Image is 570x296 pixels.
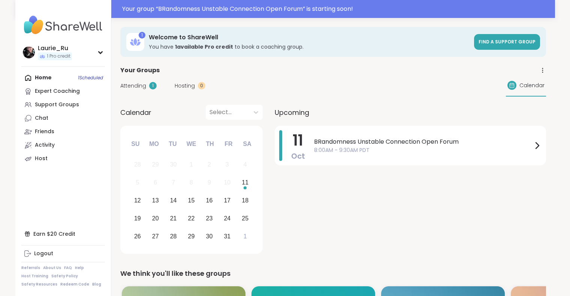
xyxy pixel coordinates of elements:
div: Not available Tuesday, October 7th, 2025 [165,175,181,191]
div: Host [35,155,48,162]
div: Choose Saturday, November 1st, 2025 [237,228,253,244]
div: 20 [152,213,159,223]
a: Host [21,152,105,165]
span: 11 [293,130,303,151]
div: 8 [190,177,193,187]
div: Choose Wednesday, October 29th, 2025 [183,228,199,244]
div: 3 [226,159,229,170]
div: 13 [152,195,159,205]
div: Your group “ BRandomness Unstable Connection Open Forum ” is starting soon! [122,4,551,13]
a: Referrals [21,265,40,271]
a: Expert Coaching [21,85,105,98]
div: 25 [242,213,248,223]
div: Choose Sunday, October 26th, 2025 [130,228,146,244]
div: Choose Monday, October 13th, 2025 [147,193,163,209]
a: Host Training [21,274,48,279]
div: 19 [134,213,141,223]
span: Calendar [120,107,151,118]
div: 23 [206,213,213,223]
div: Not available Saturday, October 4th, 2025 [237,157,253,173]
span: Calendar [519,82,545,89]
div: Mo [146,136,162,152]
div: Earn $20 Credit [21,227,105,241]
div: Not available Monday, October 6th, 2025 [147,175,163,191]
span: Your Groups [120,66,160,75]
div: 0 [198,82,205,89]
div: 31 [224,231,230,241]
div: 1 [190,159,193,170]
div: 1 [139,32,145,39]
div: We think you'll like these groups [120,268,546,279]
div: Not available Monday, September 29th, 2025 [147,157,163,173]
div: Support Groups [35,101,79,109]
div: 29 [188,231,195,241]
div: Tu [165,136,181,152]
div: 6 [154,177,157,187]
div: 16 [206,195,213,205]
div: Choose Tuesday, October 14th, 2025 [165,193,181,209]
div: 30 [206,231,213,241]
div: 29 [152,159,159,170]
div: Laurie_Ru [38,44,72,52]
span: 8:00AM - 9:30AM PDT [314,146,533,154]
div: 11 [242,177,248,187]
div: Choose Thursday, October 30th, 2025 [201,228,217,244]
div: Choose Saturday, October 18th, 2025 [237,193,253,209]
div: 18 [242,195,248,205]
div: month 2025-10 [129,156,254,245]
div: Choose Wednesday, October 22nd, 2025 [183,210,199,226]
img: Laurie_Ru [23,46,35,58]
a: Blog [92,282,101,287]
div: 28 [134,159,141,170]
div: 1 [244,231,247,241]
div: 28 [170,231,177,241]
div: 14 [170,195,177,205]
div: 30 [170,159,177,170]
span: Find a support group [479,39,536,45]
div: Expert Coaching [35,88,80,95]
h3: Welcome to ShareWell [149,33,470,42]
div: Not available Sunday, September 28th, 2025 [130,157,146,173]
div: Logout [34,250,53,257]
span: Attending [120,82,146,90]
div: Not available Sunday, October 5th, 2025 [130,175,146,191]
div: 7 [172,177,175,187]
div: 10 [224,177,230,187]
a: About Us [43,265,61,271]
div: Choose Monday, October 27th, 2025 [147,228,163,244]
div: Choose Monday, October 20th, 2025 [147,210,163,226]
div: Th [202,136,218,152]
div: Choose Friday, October 17th, 2025 [219,193,235,209]
a: Safety Resources [21,282,57,287]
div: Not available Thursday, October 9th, 2025 [201,175,217,191]
a: Safety Policy [51,274,78,279]
div: Choose Friday, October 31st, 2025 [219,228,235,244]
div: Fr [220,136,237,152]
a: Activity [21,138,105,152]
b: 1 available Pro credit [175,43,233,51]
div: Not available Thursday, October 2nd, 2025 [201,157,217,173]
div: Not available Friday, October 3rd, 2025 [219,157,235,173]
div: Choose Sunday, October 19th, 2025 [130,210,146,226]
div: Not available Wednesday, October 8th, 2025 [183,175,199,191]
div: Choose Tuesday, October 21st, 2025 [165,210,181,226]
div: 5 [136,177,139,187]
div: 2 [208,159,211,170]
a: Redeem Code [60,282,89,287]
div: Choose Saturday, October 11th, 2025 [237,175,253,191]
a: Find a support group [474,34,540,50]
div: Choose Thursday, October 16th, 2025 [201,193,217,209]
div: 26 [134,231,141,241]
div: 27 [152,231,159,241]
div: 9 [208,177,211,187]
img: ShareWell Nav Logo [21,12,105,38]
div: Not available Friday, October 10th, 2025 [219,175,235,191]
a: Help [75,265,84,271]
div: Friends [35,128,54,135]
span: Hosting [175,82,195,90]
div: Chat [35,115,48,122]
div: We [183,136,199,152]
div: Choose Wednesday, October 15th, 2025 [183,193,199,209]
a: Logout [21,247,105,260]
div: Choose Thursday, October 23rd, 2025 [201,210,217,226]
